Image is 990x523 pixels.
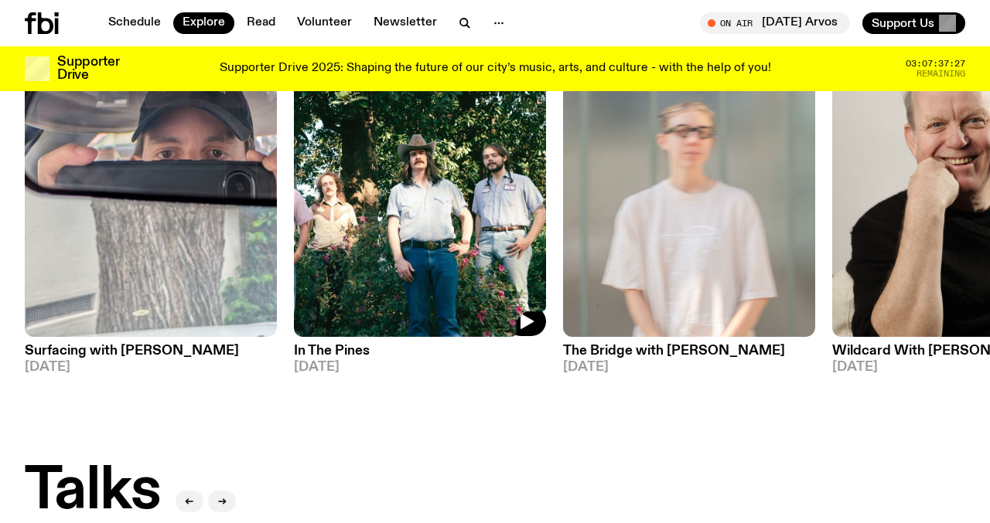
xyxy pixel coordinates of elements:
a: Newsletter [364,12,446,34]
button: On Air[DATE] Arvos [700,12,850,34]
a: Explore [173,12,234,34]
a: Surfacing with [PERSON_NAME][DATE] [25,337,277,374]
span: Support Us [872,16,934,30]
span: [DATE] [563,361,815,374]
h2: Talks [25,462,160,521]
span: Remaining [917,70,965,78]
a: Read [237,12,285,34]
a: Schedule [99,12,170,34]
span: 03:07:37:27 [906,59,965,68]
h3: Surfacing with [PERSON_NAME] [25,345,277,358]
span: [DATE] [294,361,546,374]
h3: In The Pines [294,345,546,358]
a: In The Pines[DATE] [294,337,546,374]
p: Supporter Drive 2025: Shaping the future of our city’s music, arts, and culture - with the help o... [220,62,771,76]
button: Support Us [862,12,965,34]
a: The Bridge with [PERSON_NAME][DATE] [563,337,815,374]
h3: Supporter Drive [57,56,119,82]
img: Mara stands in front of a frosted glass wall wearing a cream coloured t-shirt and black glasses. ... [563,1,815,337]
a: Volunteer [288,12,361,34]
h3: The Bridge with [PERSON_NAME] [563,345,815,358]
span: [DATE] [25,361,277,374]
